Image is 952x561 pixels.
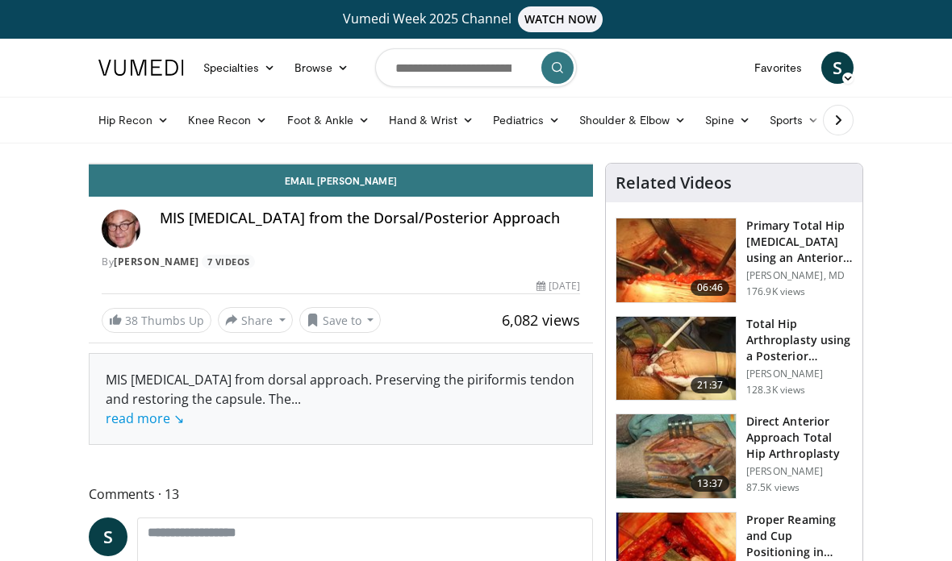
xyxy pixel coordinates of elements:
[98,60,184,76] img: VuMedi Logo
[691,280,729,296] span: 06:46
[746,465,853,478] p: [PERSON_NAME]
[746,512,853,560] h3: Proper Reaming and Cup Positioning in Primary [MEDICAL_DATA]
[616,316,853,401] a: 21:37 Total Hip Arthroplasty using a Posterior Approach [PERSON_NAME] 128.3K views
[379,104,483,136] a: Hand & Wrist
[616,414,736,498] img: 294118_0000_1.png.150x105_q85_crop-smart_upscale.jpg
[202,255,255,268] a: 7 Videos
[616,413,853,499] a: 13:37 Direct Anterior Approach Total Hip Arthroplasty [PERSON_NAME] 87.5K views
[695,104,759,136] a: Spine
[160,210,580,227] h4: MIS [MEDICAL_DATA] from the Dorsal/Posterior Approach
[821,52,854,84] a: S
[616,173,732,193] h4: Related Videos
[746,269,853,282] p: [PERSON_NAME], MD
[746,481,800,494] p: 87.5K views
[102,308,211,333] a: 38 Thumbs Up
[106,409,184,427] a: read more ↘
[691,476,729,492] span: 13:37
[89,6,863,32] a: Vumedi Week 2025 ChannelWATCH NOW
[760,104,829,136] a: Sports
[746,384,805,397] p: 128.3K views
[691,377,729,393] span: 21:37
[745,52,812,84] a: Favorites
[178,104,278,136] a: Knee Recon
[285,52,359,84] a: Browse
[518,6,603,32] span: WATCH NOW
[746,316,853,364] h3: Total Hip Arthroplasty using a Posterior Approach
[746,413,853,462] h3: Direct Anterior Approach Total Hip Arthroplasty
[114,255,199,268] a: [PERSON_NAME]
[537,279,580,293] div: [DATE]
[102,210,140,248] img: Avatar
[218,307,293,333] button: Share
[746,285,805,298] p: 176.9K views
[746,368,853,380] p: [PERSON_NAME]
[616,317,736,401] img: 286987_0000_1.png.150x105_q85_crop-smart_upscale.jpg
[102,255,580,269] div: By
[106,370,576,428] div: MIS [MEDICAL_DATA] from dorsal approach. Preserving the piriformis tendon and restoring the capsu...
[89,517,127,556] a: S
[746,218,853,266] h3: Primary Total Hip [MEDICAL_DATA] using an Anterior Supine Intermuscula…
[278,104,380,136] a: Foot & Ankle
[616,218,736,302] img: 263423_3.png.150x105_q85_crop-smart_upscale.jpg
[299,307,382,333] button: Save to
[194,52,285,84] a: Specialties
[89,484,593,505] span: Comments 13
[570,104,695,136] a: Shoulder & Elbow
[375,48,577,87] input: Search topics, interventions
[502,310,580,330] span: 6,082 views
[125,313,138,328] span: 38
[616,218,853,303] a: 06:46 Primary Total Hip [MEDICAL_DATA] using an Anterior Supine Intermuscula… [PERSON_NAME], MD 1...
[483,104,570,136] a: Pediatrics
[89,104,178,136] a: Hip Recon
[89,164,593,197] a: Email [PERSON_NAME]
